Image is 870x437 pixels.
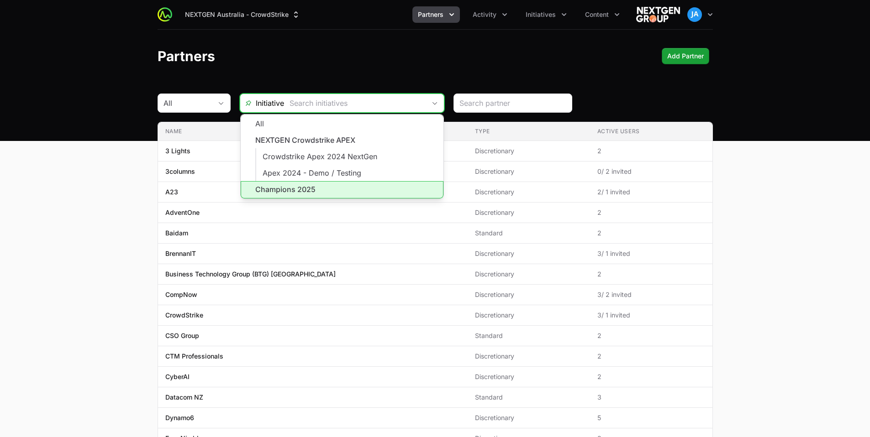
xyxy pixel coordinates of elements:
[475,331,583,340] span: Standard
[475,352,583,361] span: Discretionary
[165,393,203,402] p: Datacom NZ
[475,413,583,422] span: Discretionary
[590,122,712,141] th: Active Users
[475,229,583,238] span: Standard
[418,10,443,19] span: Partners
[165,229,188,238] p: Baidam
[475,146,583,156] span: Discretionary
[158,7,172,22] img: ActivitySource
[585,10,609,19] span: Content
[468,122,590,141] th: Type
[163,98,212,109] div: All
[165,413,194,422] p: Dynamo6
[667,51,704,62] span: Add Partner
[165,352,223,361] p: CTM Professionals
[597,290,705,299] span: 3 / 2 invited
[165,187,178,197] p: A23
[165,249,196,258] p: BrennanIT
[426,94,444,112] div: Close
[597,208,705,217] span: 2
[687,7,702,22] img: John Aziz
[158,48,215,64] h1: Partners
[165,270,336,279] p: Business Technology Group (BTG) [GEOGRAPHIC_DATA]
[597,187,705,197] span: 2 / 1 invited
[475,208,583,217] span: Discretionary
[165,331,199,340] p: CSO Group
[158,94,230,112] button: All
[636,5,680,24] img: NEXTGEN Australia
[475,290,583,299] span: Discretionary
[165,208,200,217] p: AdventOne
[473,10,496,19] span: Activity
[597,146,705,156] span: 2
[597,352,705,361] span: 2
[597,311,705,320] span: 3 / 1 invited
[475,249,583,258] span: Discretionary
[284,94,426,112] input: Search initiatives
[165,372,190,381] p: CyberAI
[475,270,583,279] span: Discretionary
[520,6,572,23] button: Initiatives
[597,270,705,279] span: 2
[662,48,709,64] div: Primary actions
[597,393,705,402] span: 3
[412,6,460,23] button: Partners
[597,331,705,340] span: 2
[475,167,583,176] span: Discretionary
[475,311,583,320] span: Discretionary
[597,372,705,381] span: 2
[475,372,583,381] span: Discretionary
[467,6,513,23] div: Activity menu
[662,48,709,64] button: Add Partner
[597,249,705,258] span: 3 / 1 invited
[179,6,306,23] button: NEXTGEN Australia - CrowdStrike
[520,6,572,23] div: Initiatives menu
[580,6,625,23] button: Content
[165,146,190,156] p: 3 Lights
[179,6,306,23] div: Supplier switch menu
[597,167,705,176] span: 0 / 2 invited
[158,122,468,141] th: Name
[459,98,566,109] input: Search partner
[172,6,625,23] div: Main navigation
[240,98,284,109] span: Initiative
[412,6,460,23] div: Partners menu
[165,311,203,320] p: CrowdStrike
[597,229,705,238] span: 2
[526,10,556,19] span: Initiatives
[475,393,583,402] span: Standard
[580,6,625,23] div: Content menu
[165,290,197,299] p: CompNow
[475,187,583,197] span: Discretionary
[597,413,705,422] span: 5
[165,167,195,176] p: 3columns
[467,6,513,23] button: Activity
